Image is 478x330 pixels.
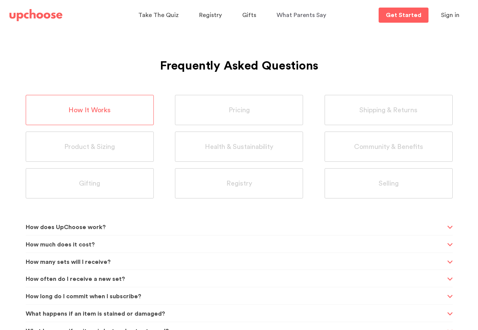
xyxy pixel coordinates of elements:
[9,9,62,21] img: UpChoose
[379,8,428,23] a: Get Started
[26,270,445,288] span: How often do I receive a new set?
[379,179,399,188] span: Selling
[79,179,100,188] span: Gifting
[68,106,111,115] span: How It Works
[277,12,326,18] span: What Parents Say
[199,12,222,18] span: Registry
[26,218,445,237] span: How does UpChoose work?
[226,179,252,188] span: Registry
[277,8,328,23] a: What Parents Say
[26,305,445,323] span: What happens if an item is stained or damaged?
[138,12,179,18] span: Take The Quiz
[138,8,181,23] a: Take The Quiz
[26,40,453,76] h1: Frequently Asked Questions
[205,143,273,151] span: Health & Sustainability
[242,12,256,18] span: Gifts
[242,8,258,23] a: Gifts
[386,12,421,18] p: Get Started
[26,235,445,254] span: How much does it cost?
[9,8,62,23] a: UpChoose
[64,143,115,151] span: Product & Sizing
[26,253,445,271] span: How many sets will I receive?
[441,12,459,18] span: Sign in
[359,106,418,115] span: Shipping & Returns
[199,8,224,23] a: Registry
[432,8,469,23] button: Sign in
[26,287,445,306] span: How long do I commit when I subscribe?
[354,143,423,151] span: Community & Benefits
[229,106,250,115] span: Pricing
